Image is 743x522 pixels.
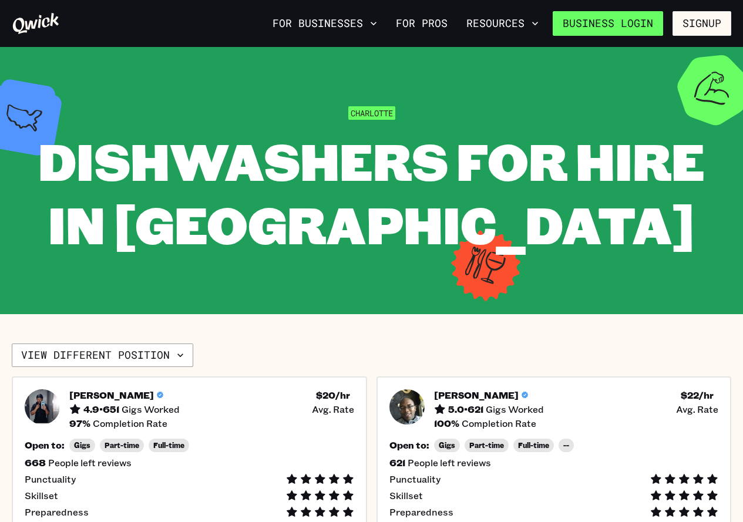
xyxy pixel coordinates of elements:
h5: 621 [389,457,405,469]
span: Avg. Rate [312,403,354,415]
span: Part-time [469,441,504,450]
h5: [PERSON_NAME] [434,389,519,401]
a: Business Login [553,11,663,36]
span: Punctuality [389,473,441,485]
span: Full-time [153,441,184,450]
h5: 4.9 • 651 [83,403,119,415]
span: Full-time [518,441,549,450]
img: Pro headshot [389,389,425,425]
span: Gigs [74,441,90,450]
span: Charlotte [348,106,395,120]
span: -- [563,441,569,450]
span: Skillset [389,490,423,501]
h5: Open to: [25,439,65,451]
span: Gigs Worked [122,403,180,415]
button: Resources [462,14,543,33]
h5: 5.0 • 621 [448,403,483,415]
button: For Businesses [268,14,382,33]
span: Part-time [105,441,139,450]
span: Avg. Rate [676,403,718,415]
span: Completion Rate [93,417,167,429]
h5: 100 % [434,417,459,429]
h5: [PERSON_NAME] [69,389,154,401]
span: Completion Rate [462,417,536,429]
span: Skillset [25,490,58,501]
span: People left reviews [48,457,132,469]
span: People left reviews [408,457,491,469]
button: View different position [12,343,193,367]
h5: 97 % [69,417,90,429]
span: Gigs [439,441,455,450]
h5: $ 22 /hr [681,389,714,401]
span: Preparedness [25,506,89,518]
a: For Pros [391,14,452,33]
span: Preparedness [389,506,453,518]
span: Gigs Worked [486,403,544,415]
h5: Open to: [389,439,429,451]
span: Punctuality [25,473,76,485]
span: Dishwashers for Hire in [GEOGRAPHIC_DATA] [38,127,705,258]
button: Signup [673,11,731,36]
h5: 668 [25,457,46,469]
img: Pro headshot [25,389,60,425]
h5: $ 20 /hr [316,389,350,401]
